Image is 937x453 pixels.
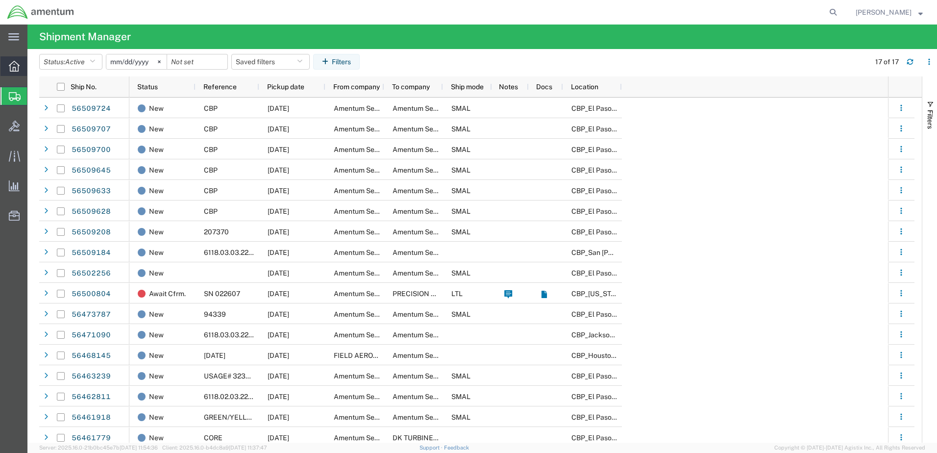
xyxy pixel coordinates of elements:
div: 17 of 17 [875,57,899,67]
span: 08/15/2025 [268,249,289,256]
span: Ship No. [71,83,97,91]
a: 56509645 [71,163,111,178]
span: SMAL [451,166,470,174]
span: CBP_San Angelo, TX_WSA [571,249,731,256]
span: 6118.02.03.2219.000.YUM.0000 [204,393,305,401]
span: Amentum Services, Inc. [334,331,407,339]
button: Saved filters [231,54,310,70]
span: Eddie Marques [856,7,912,18]
span: 08/15/2025 [268,146,289,153]
span: CBP_El Paso, TX_NLS_EFO [571,434,685,442]
span: New [149,345,164,366]
span: Server: 2025.16.0-21b0bc45e7b [39,445,158,451]
span: Amentum Services, Inc [393,393,465,401]
span: CBP [204,125,218,133]
span: CBP [204,166,218,174]
span: Amentum Services, Inc [334,146,406,153]
span: New [149,428,164,448]
span: 08/15/2025 [268,228,289,236]
span: 08/11/2025 [268,413,289,421]
span: To company [392,83,430,91]
a: 56461779 [71,430,111,446]
span: Amentum Services, Inc. [393,187,466,195]
span: 08/15/2025 [268,125,289,133]
a: 56509184 [71,245,111,261]
input: Not set [106,54,167,69]
span: CBP_El Paso, TX_NLS_EFO [571,393,685,401]
a: 56502256 [71,266,111,281]
a: 56509724 [71,101,111,117]
span: Reference [203,83,237,91]
a: 56509633 [71,183,111,199]
span: Amentum Services, Inc [393,372,465,380]
span: CORE [204,434,222,442]
span: New [149,386,164,407]
span: Await Cfrm. [149,283,186,304]
span: 08/15/2025 [268,166,289,174]
span: Amentum Services, Inc [334,393,406,401]
img: logo [7,5,74,20]
span: Pickup date [267,83,304,91]
span: 6118.03.03.2219.000.EJA.0000 [204,331,303,339]
span: SMAL [451,393,470,401]
span: Amentum Services, Inc. [334,413,407,421]
span: New [149,160,164,180]
a: 56509707 [71,122,111,137]
span: Amentum Services, Inc. [393,207,466,215]
span: SMAL [451,310,470,318]
span: Amentum Services, Inc. [334,269,407,277]
span: New [149,366,164,386]
span: New [149,222,164,242]
span: SMAL [451,207,470,215]
span: Status [137,83,158,91]
span: CBP_El Paso, TX_ELP [571,310,685,318]
span: Amentum Services, Inc [393,249,465,256]
span: DK TURBINES LLC [393,434,452,442]
span: Amentum Services, Inc [334,104,406,112]
span: Amentum Services, Inc. [393,125,466,133]
span: Amentum Services, Inc [334,228,406,236]
span: PRECISION ACCESSORIES & INSTRUMENTS [393,290,536,298]
span: SMAL [451,228,470,236]
span: 207370 [204,228,229,236]
span: Amentum Services, Inc [334,125,406,133]
a: 56468145 [71,348,111,364]
span: Location [571,83,598,91]
span: Amentum Services, Inc [393,331,465,339]
a: 56461918 [71,410,111,426]
span: Ship mode [451,83,484,91]
span: Amentum Services, Inc [334,166,406,174]
span: CBP [204,187,218,195]
span: CBP_Jacksonville, FL_EJA [571,331,699,339]
span: CBP_El Paso, TX_NLS_EFO [571,413,685,421]
span: SN 022607 [204,290,240,298]
span: Amentum Services, Inc [393,269,465,277]
span: New [149,139,164,160]
span: Notes [499,83,518,91]
span: 08/12/2025 [268,310,289,318]
span: CBP_El Paso, TX_NLS_EFO [571,125,685,133]
span: New [149,263,164,283]
span: SMAL [451,104,470,112]
button: Filters [313,54,360,70]
span: New [149,180,164,201]
span: 08/12/2025 [268,331,289,339]
span: Amentum Services, Inc [334,434,406,442]
span: SMAL [451,146,470,153]
a: 56471090 [71,327,111,343]
span: Docs [536,83,552,91]
span: FIELD AEROSPACE [334,352,395,359]
span: [DATE] 11:37:47 [229,445,267,451]
span: GREEN/YELLO/RED TAGS [204,413,287,421]
span: Amentum Services, Inc. [393,104,466,112]
button: [PERSON_NAME] [855,6,923,18]
span: Amentum Services, Inc. [334,372,407,380]
span: Amentum Services, Inc. [334,290,407,298]
a: 56509628 [71,204,111,220]
span: New [149,119,164,139]
span: SMAL [451,187,470,195]
a: 56473787 [71,307,111,323]
span: SMAL [451,372,470,380]
span: 6118.03.03.2219.000.WSA.0000 [204,249,306,256]
a: 56500804 [71,286,111,302]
